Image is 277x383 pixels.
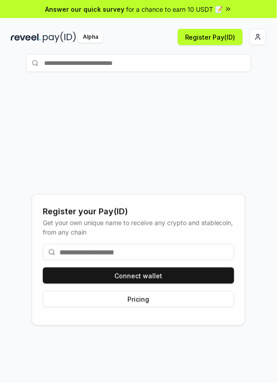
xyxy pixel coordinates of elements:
[43,218,234,237] div: Get your own unique name to receive any crypto and stablecoin, from any chain
[178,29,243,45] button: Register Pay(ID)
[43,291,234,307] button: Pricing
[11,32,41,43] img: reveel_dark
[45,5,125,14] span: Answer our quick survey
[43,32,76,43] img: pay_id
[43,268,234,284] button: Connect wallet
[127,5,223,14] span: for a chance to earn 10 USDT 📝
[78,32,103,43] div: Alpha
[43,205,234,218] div: Register your Pay(ID)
